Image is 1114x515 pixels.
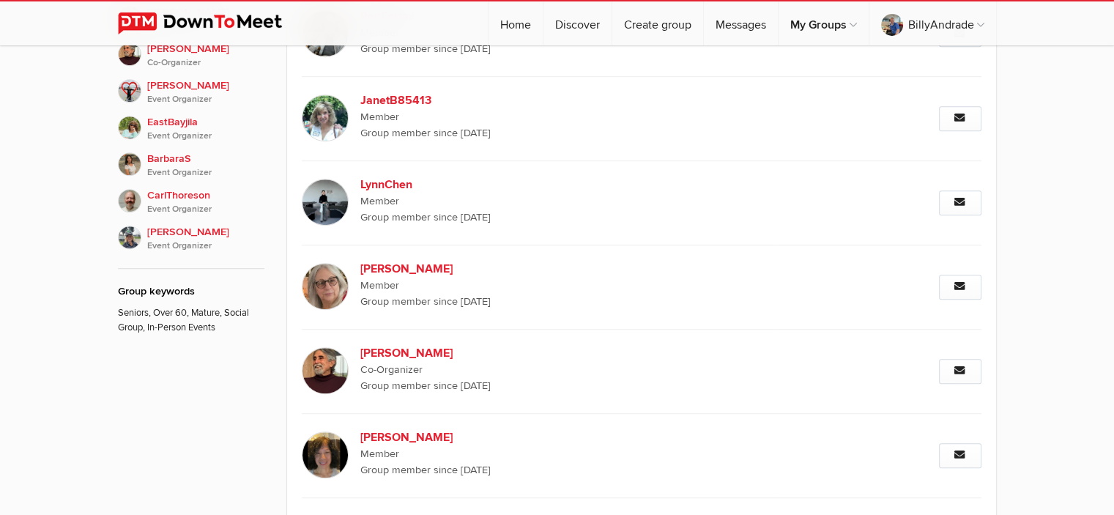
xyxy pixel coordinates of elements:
[118,217,264,253] a: [PERSON_NAME]Event Organizer
[360,362,778,378] span: Co-Organizer
[360,278,778,294] span: Member
[118,189,141,212] img: CarlThoreson
[118,116,141,139] img: EastBayjila
[147,78,264,107] span: [PERSON_NAME]
[360,294,778,310] span: Group member since [DATE]
[147,56,264,70] i: Co-Organizer
[302,161,778,245] a: LynnChen Member Group member since [DATE]
[360,41,778,57] span: Group member since [DATE]
[118,226,141,249] img: KathleenDonovan
[118,70,264,107] a: [PERSON_NAME]Event Organizer
[118,12,305,34] img: DownToMeet
[302,431,349,478] img: Christina
[118,34,264,70] a: [PERSON_NAME]Co-Organizer
[302,414,778,498] a: [PERSON_NAME] Member Group member since [DATE]
[360,125,778,141] span: Group member since [DATE]
[118,144,264,180] a: BarbaraSEvent Organizer
[360,193,778,210] span: Member
[302,77,778,161] a: JanetB85413 Member Group member since [DATE]
[118,42,141,66] img: Bob
[302,95,349,141] img: JanetB85413
[118,107,264,144] a: EastBayjilaEvent Organizer
[302,245,778,330] a: [PERSON_NAME] Member Group member since [DATE]
[360,92,611,109] b: JanetB85413
[147,41,264,70] span: [PERSON_NAME]
[489,1,543,45] a: Home
[302,179,349,226] img: LynnChen
[779,1,869,45] a: My Groups
[360,344,611,362] b: [PERSON_NAME]
[147,224,264,253] span: [PERSON_NAME]
[147,166,264,179] i: Event Organizer
[543,1,612,45] a: Discover
[147,93,264,106] i: Event Organizer
[360,210,778,226] span: Group member since [DATE]
[302,330,778,414] a: [PERSON_NAME] Co-Organizer Group member since [DATE]
[147,130,264,143] i: Event Organizer
[360,260,611,278] b: [PERSON_NAME]
[704,1,778,45] a: Messages
[360,429,611,446] b: [PERSON_NAME]
[360,462,778,478] span: Group member since [DATE]
[869,1,996,45] a: BillyAndrade
[147,151,264,180] span: BarbaraS
[147,114,264,144] span: EastBayjila
[118,79,141,103] img: Alexandra
[360,176,611,193] b: LynnChen
[302,347,349,394] img: Bob
[360,378,778,394] span: Group member since [DATE]
[118,180,264,217] a: CarlThoresonEvent Organizer
[360,446,778,462] span: Member
[360,109,778,125] span: Member
[147,240,264,253] i: Event Organizer
[612,1,703,45] a: Create group
[118,152,141,176] img: BarbaraS
[147,188,264,217] span: CarlThoreson
[302,263,349,310] img: Carol G
[118,284,264,300] div: Group keywords
[118,299,264,335] p: Seniors, Over 60, Mature, Social Group, In-Person Events
[147,203,264,216] i: Event Organizer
